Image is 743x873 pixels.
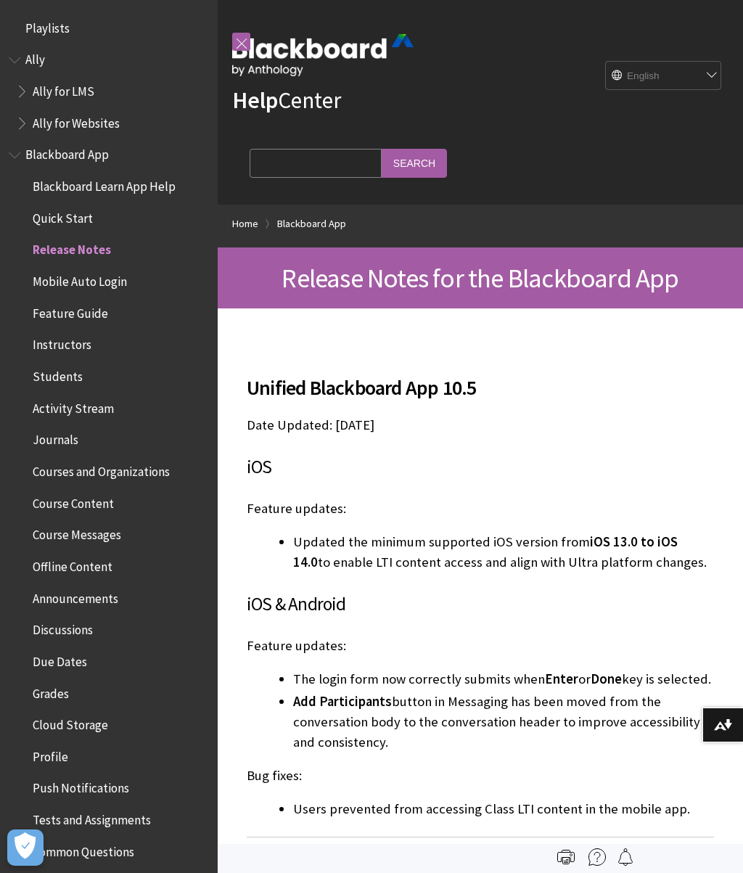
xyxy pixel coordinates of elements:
[293,692,714,753] li: button in Messaging has been moved from the conversation body to the conversation header to impro...
[247,591,714,618] h3: iOS & Android
[33,586,118,606] span: Announcements
[545,671,578,687] span: Enter
[33,649,87,669] span: Due Dates
[33,713,108,732] span: Cloud Storage
[33,364,83,384] span: Students
[25,48,45,67] span: Ally
[33,491,114,511] span: Course Content
[293,799,714,819] li: Users prevented from accessing Class LTI content in the mobile app.
[33,428,78,448] span: Journals
[33,808,151,827] span: Tests and Assignments
[232,34,414,76] img: Blackboard by Anthology
[591,671,622,687] span: Done
[7,829,44,866] button: Open Preferences
[232,215,258,233] a: Home
[247,499,714,518] p: Feature updates:
[33,333,91,353] span: Instructors
[33,396,114,416] span: Activity Stream
[33,174,176,194] span: Blackboard Learn App Help
[25,16,70,36] span: Playlists
[247,372,714,403] span: Unified Blackboard App 10.5
[33,681,69,701] span: Grades
[33,618,93,637] span: Discussions
[33,523,121,543] span: Course Messages
[33,206,93,226] span: Quick Start
[382,149,447,177] input: Search
[282,261,678,295] span: Release Notes for the Blackboard App
[33,269,127,289] span: Mobile Auto Login
[247,766,714,785] p: Bug fixes:
[33,745,68,764] span: Profile
[25,143,109,163] span: Blackboard App
[33,301,108,321] span: Feature Guide
[617,848,634,866] img: Follow this page
[293,532,714,573] li: Updated the minimum supported iOS version from to enable LTI content access and align with Ultra ...
[33,111,120,131] span: Ally for Websites
[293,669,714,689] li: The login form now correctly submits when or key is selected.
[588,848,606,866] img: More help
[293,533,678,570] span: iOS 13.0 to iOS 14.0
[247,416,714,435] p: Date Updated: [DATE]
[33,776,129,796] span: Push Notifications
[247,636,714,655] p: Feature updates:
[293,693,392,710] span: Add Participants
[33,459,170,479] span: Courses and Organizations
[33,554,112,574] span: Offline Content
[9,48,209,136] nav: Book outline for Anthology Ally Help
[247,454,714,481] h3: iOS
[277,215,346,233] a: Blackboard App
[606,62,722,91] select: Site Language Selector
[232,86,341,115] a: HelpCenter
[9,16,209,41] nav: Book outline for Playlists
[33,79,94,99] span: Ally for LMS
[557,848,575,866] img: Print
[33,840,134,859] span: Common Questions
[33,238,111,258] span: Release Notes
[232,86,278,115] strong: Help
